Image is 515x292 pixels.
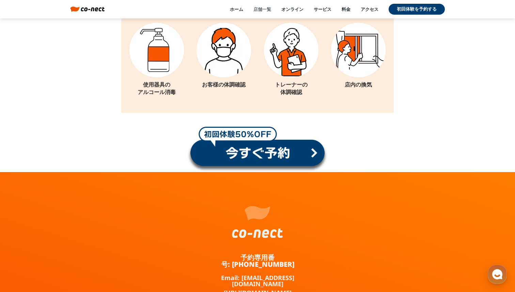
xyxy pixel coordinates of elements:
[45,216,88,233] a: チャット
[342,6,350,12] a: 料金
[206,275,309,287] a: Email: [EMAIL_ADDRESS][DOMAIN_NAME]
[230,6,243,12] a: ホーム
[88,216,131,233] a: 設定
[389,4,445,15] a: 初回体験を予約する
[138,81,176,96] p: 使用器具の アルコール消毒
[206,254,309,268] a: 予約専用番号: [PHONE_NUMBER]
[345,81,372,88] p: 店内の換気
[361,6,378,12] a: アクセス
[202,81,246,88] p: お客様の体調確認
[17,226,30,232] span: ホーム
[253,6,271,12] a: 店舗一覧
[314,6,331,12] a: サービス
[2,216,45,233] a: ホーム
[105,226,113,232] span: 設定
[58,227,75,232] span: チャット
[281,6,303,12] a: オンライン
[275,81,308,96] p: トレーナーの 体調確認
